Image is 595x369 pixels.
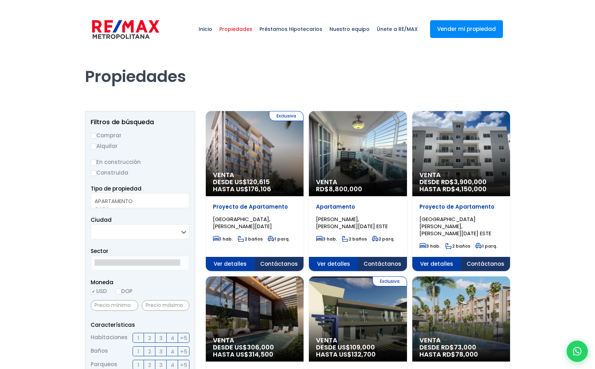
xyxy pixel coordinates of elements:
[171,347,174,356] span: 4
[91,119,189,126] h2: Filtros de búsqueda
[247,177,270,186] span: 120,615
[142,300,189,311] input: Precio máximo
[213,171,296,178] span: Venta
[91,300,138,311] input: Precio mínimo
[373,11,421,47] a: Únete a RE/MAX
[419,178,503,193] span: DESDE RD$
[95,205,180,213] option: CASA
[91,278,189,287] span: Moneda
[213,344,296,358] span: DESDE US$
[454,177,487,186] span: 3,900,000
[92,11,159,47] a: RE/MAX Metropolitana
[213,337,296,344] span: Venta
[316,351,400,358] span: HASTA US$
[316,337,400,344] span: Venta
[412,111,510,271] a: Venta DESDE RD$3,900,000 HASTA RD$4,150,000 Proyecto de Apartamento [GEOGRAPHIC_DATA][PERSON_NAME...
[91,185,141,192] span: Tipo de propiedad
[329,184,362,193] span: 8,800,000
[412,257,461,271] span: Ver detalles
[326,18,373,40] span: Nuestro equipo
[206,257,255,271] span: Ver detalles
[91,168,189,177] label: Construida
[159,334,162,342] span: 3
[372,236,395,242] span: 2 parq.
[316,184,362,193] span: RD$
[247,343,274,352] span: 306,000
[180,334,187,342] span: +5
[148,347,151,356] span: 2
[148,334,151,342] span: 2
[316,215,388,230] span: [PERSON_NAME], [PERSON_NAME][DATE] ESTE
[238,236,263,242] span: 2 baños
[195,11,216,47] a: Inicio
[342,236,367,242] span: 2 baños
[91,144,96,149] input: Alquilar
[461,257,510,271] span: Contáctanos
[206,111,304,271] a: Exclusiva Venta DESDE US$120,615 HASTA US$176,106 Proyecto de Apartamento [GEOGRAPHIC_DATA], [PER...
[373,18,421,40] span: Únete a RE/MAX
[171,334,174,342] span: 4
[213,236,233,242] span: 1 hab.
[216,11,256,47] a: Propiedades
[159,347,162,356] span: 3
[92,19,159,40] img: remax-metropolitana-logo
[419,203,503,210] p: Proyecto de Apartamento
[91,160,96,165] input: En construcción
[116,289,121,294] input: DOP
[91,346,108,356] span: Baños
[352,350,376,359] span: 132,700
[372,276,407,286] span: Exclusiva
[419,215,491,237] span: [GEOGRAPHIC_DATA][PERSON_NAME], [PERSON_NAME][DATE] ESTE
[213,186,296,193] span: HASTA US$
[91,320,189,329] p: Características
[309,111,407,271] a: Venta RD$8,800,000 Apartamento [PERSON_NAME], [PERSON_NAME][DATE] ESTE 3 hab. 2 baños 2 parq. Ver...
[248,184,271,193] span: 176,106
[419,186,503,193] span: HASTA RD$
[316,178,400,186] span: Venta
[138,334,139,342] span: 1
[213,178,296,193] span: DESDE US$
[213,203,296,210] p: Proyecto de Apartamento
[419,351,503,358] span: HASTA RD$
[269,111,304,121] span: Exclusiva
[138,347,139,356] span: 1
[91,287,107,296] label: USD
[91,131,189,140] label: Comprar
[91,333,128,343] span: Habitaciones
[326,11,373,47] a: Nuestro equipo
[454,343,476,352] span: 73,000
[268,236,290,242] span: 1 parq.
[256,18,326,40] span: Préstamos Hipotecarios
[316,344,400,358] span: DESDE US$
[419,243,440,249] span: 3 hab.
[316,236,337,242] span: 3 hab.
[455,184,487,193] span: 4,150,000
[85,47,510,86] h1: Propiedades
[216,18,256,40] span: Propiedades
[91,216,112,224] span: Ciudad
[475,243,497,249] span: 1 parq.
[316,203,400,210] p: Apartamento
[255,257,304,271] span: Contáctanos
[91,133,96,139] input: Comprar
[91,289,96,294] input: USD
[91,247,108,255] span: Sector
[213,215,272,230] span: [GEOGRAPHIC_DATA], [PERSON_NAME][DATE]
[358,257,407,271] span: Contáctanos
[445,243,470,249] span: 2 baños
[419,171,503,178] span: Venta
[91,170,96,176] input: Construida
[256,11,326,47] a: Préstamos Hipotecarios
[91,142,189,150] label: Alquilar
[430,20,503,38] a: Vender mi propiedad
[213,351,296,358] span: HASTA US$
[248,350,273,359] span: 314,500
[180,347,187,356] span: +5
[350,343,375,352] span: 109,000
[419,344,503,358] span: DESDE RD$
[91,158,189,166] label: En construcción
[455,350,478,359] span: 78,000
[419,337,503,344] span: Venta
[195,18,216,40] span: Inicio
[95,197,180,205] option: APARTAMENTO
